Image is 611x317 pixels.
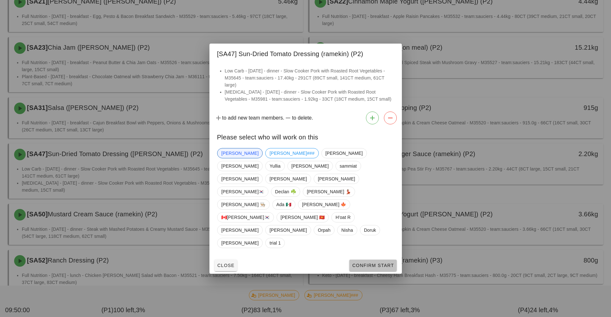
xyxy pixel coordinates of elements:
[225,88,394,103] li: [MEDICAL_DATA] - [DATE] - dinner - Slow Cooker Pork with Roasted Root Vegetables - M35981 - team:...
[209,44,402,62] div: [SA47] Sun-Dried Tomato Dressing (ramekin) (P2)
[325,148,362,158] span: [PERSON_NAME]
[339,161,357,171] span: sammiat
[364,225,376,235] span: Doruk
[221,238,259,248] span: [PERSON_NAME]
[221,174,259,184] span: [PERSON_NAME]
[276,200,291,209] span: Ada 🇲🇽
[225,67,394,88] li: Low Carb - [DATE] - dinner - Slow Cooker Pork with Roasted Root Vegetables - M35645 - team:saucie...
[318,225,330,235] span: Orpah
[221,213,270,222] span: 🇨🇦[PERSON_NAME]🇰🇷
[269,148,314,158] span: [PERSON_NAME]###
[221,148,259,158] span: [PERSON_NAME]
[269,238,281,248] span: trial 1
[209,127,402,146] div: Please select who will work on this
[341,225,353,235] span: Nisha
[269,174,307,184] span: [PERSON_NAME]
[307,187,351,196] span: [PERSON_NAME] 💃🏽
[335,213,351,222] span: H'oat R
[221,200,266,209] span: [PERSON_NAME] 👨🏼‍🍳
[318,174,355,184] span: [PERSON_NAME]
[302,200,346,209] span: [PERSON_NAME] 🍁
[221,187,264,196] span: [PERSON_NAME]🇰🇷
[352,263,394,268] span: Confirm Start
[269,161,280,171] span: Yullia
[215,260,237,271] button: Close
[221,161,259,171] span: [PERSON_NAME]
[221,225,259,235] span: [PERSON_NAME]
[275,187,296,196] span: Declan ☘️
[209,109,402,127] div: to add new team members. to delete.
[280,213,325,222] span: [PERSON_NAME] 🇻🇳
[291,161,328,171] span: [PERSON_NAME]
[349,260,396,271] button: Confirm Start
[217,263,235,268] span: Close
[269,225,307,235] span: [PERSON_NAME]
